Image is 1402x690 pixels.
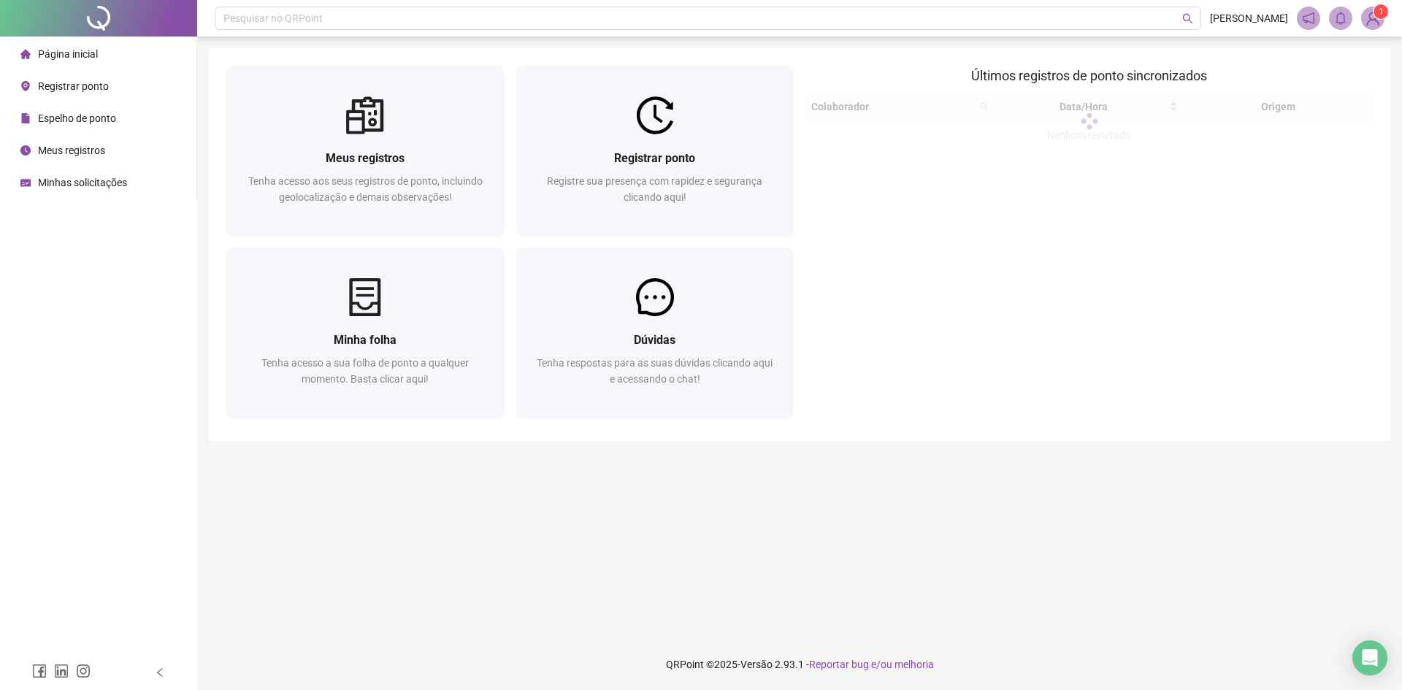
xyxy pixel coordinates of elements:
span: left [155,667,165,678]
span: environment [20,81,31,91]
span: bell [1334,12,1347,25]
span: Tenha acesso aos seus registros de ponto, incluindo geolocalização e demais observações! [248,175,483,203]
span: Minhas solicitações [38,177,127,188]
span: [PERSON_NAME] [1210,10,1288,26]
footer: QRPoint © 2025 - 2.93.1 - [197,639,1402,690]
span: schedule [20,177,31,188]
span: home [20,49,31,59]
a: Registrar pontoRegistre sua presença com rapidez e segurança clicando aqui! [516,66,794,236]
span: Meus registros [38,145,105,156]
img: 84421 [1362,7,1384,29]
sup: Atualize o seu contato no menu Meus Dados [1374,4,1388,19]
span: Minha folha [334,333,397,347]
span: file [20,113,31,123]
span: Tenha acesso a sua folha de ponto a qualquer momento. Basta clicar aqui! [261,357,469,385]
a: DúvidasTenha respostas para as suas dúvidas clicando aqui e acessando o chat! [516,248,794,418]
span: Reportar bug e/ou melhoria [809,659,934,670]
span: Página inicial [38,48,98,60]
span: instagram [76,664,91,678]
span: Últimos registros de ponto sincronizados [971,68,1207,83]
span: clock-circle [20,145,31,156]
span: facebook [32,664,47,678]
span: Versão [740,659,773,670]
span: Registrar ponto [38,80,109,92]
div: Open Intercom Messenger [1352,640,1387,675]
a: Minha folhaTenha acesso a sua folha de ponto a qualquer momento. Basta clicar aqui! [226,248,505,418]
span: Meus registros [326,151,405,165]
span: Tenha respostas para as suas dúvidas clicando aqui e acessando o chat! [537,357,773,385]
span: Dúvidas [634,333,675,347]
span: Espelho de ponto [38,112,116,124]
span: 1 [1379,7,1384,17]
span: notification [1302,12,1315,25]
span: linkedin [54,664,69,678]
span: Registre sua presença com rapidez e segurança clicando aqui! [547,175,762,203]
a: Meus registrosTenha acesso aos seus registros de ponto, incluindo geolocalização e demais observa... [226,66,505,236]
span: Registrar ponto [614,151,695,165]
span: search [1182,13,1193,24]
